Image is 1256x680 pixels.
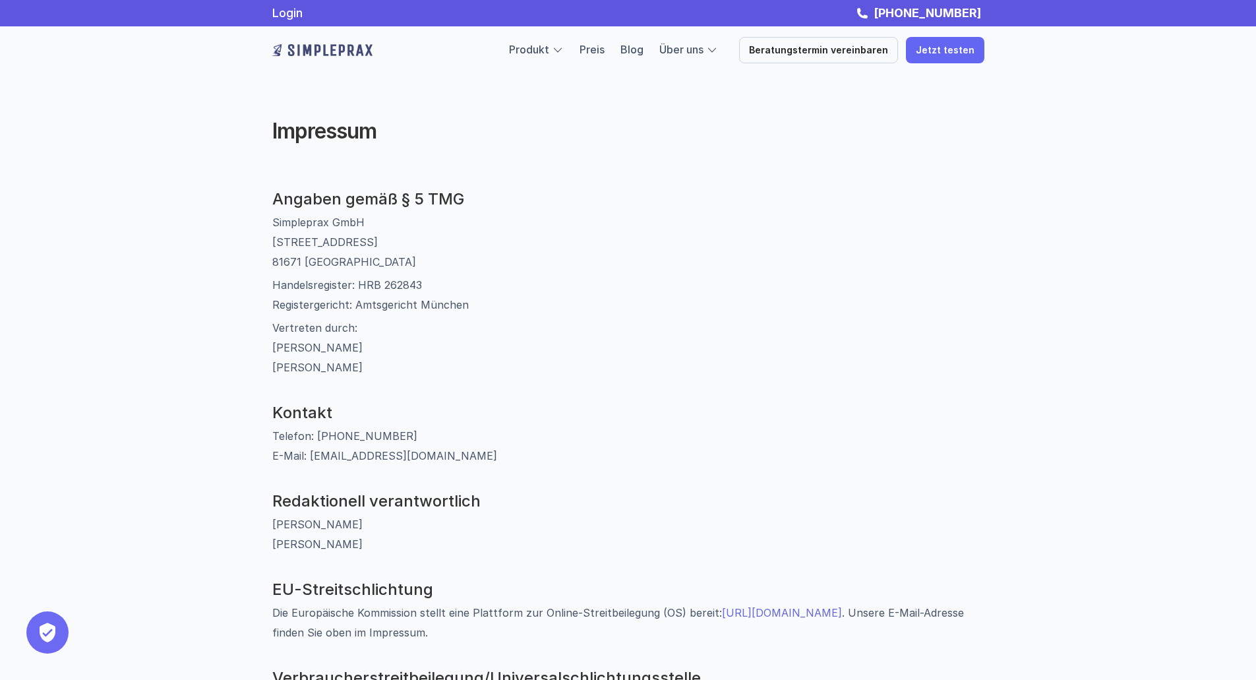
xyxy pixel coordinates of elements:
h3: Kontakt [272,404,984,423]
a: Produkt [509,43,549,56]
a: Beratungstermin vereinbaren [739,37,898,63]
a: Über uns [659,43,703,56]
h3: Redaktionell verantwortlich [272,492,984,511]
p: Handelsregister: HRB 262843 Registergericht: Amtsgericht München [272,275,984,315]
a: [PHONE_NUMBER] [870,6,984,20]
p: Die Europäische Kommission stellt eine Plattform zur Online-Streitbeilegung (OS) bereit: . Unsere... [272,603,984,642]
p: Vertreten durch: [PERSON_NAME] [PERSON_NAME] [272,318,984,377]
h2: Impressum [272,119,767,144]
a: Jetzt testen [906,37,984,63]
a: [URL][DOMAIN_NAME] [722,606,842,619]
strong: [PHONE_NUMBER] [874,6,981,20]
h3: Angaben gemäß § 5 TMG [272,190,984,209]
p: [PERSON_NAME] [PERSON_NAME] [272,514,984,554]
p: Simpleprax GmbH [STREET_ADDRESS] 81671 [GEOGRAPHIC_DATA] [272,212,984,272]
a: Login [272,6,303,20]
p: Jetzt testen [916,45,974,56]
a: Blog [620,43,643,56]
a: Preis [580,43,605,56]
p: Telefon: [PHONE_NUMBER] E-Mail: [EMAIL_ADDRESS][DOMAIN_NAME] [272,426,984,466]
h3: EU-Streitschlichtung [272,580,984,600]
p: Beratungstermin vereinbaren [749,45,888,56]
